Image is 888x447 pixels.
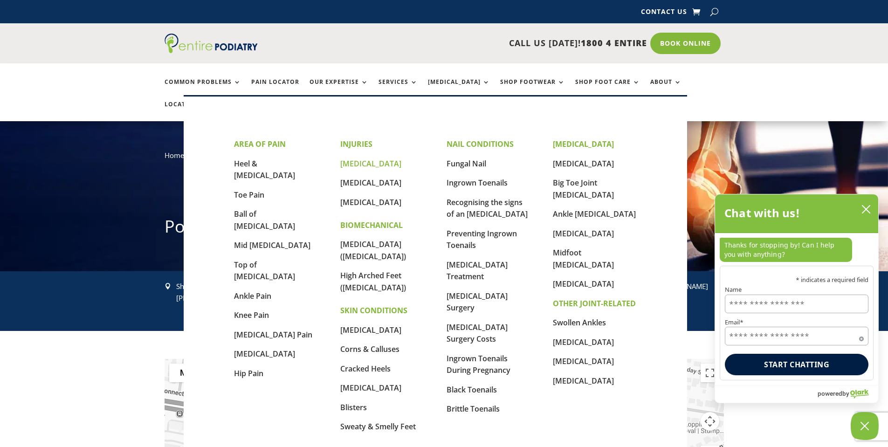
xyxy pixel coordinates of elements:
strong: AREA OF PAIN [234,139,286,149]
a: Swollen Ankles [553,317,606,328]
a: [MEDICAL_DATA] [340,383,401,393]
a: [MEDICAL_DATA] [553,228,614,239]
a: Home [165,151,184,160]
a: [MEDICAL_DATA] [340,178,401,188]
a: Shop Foot Care [575,79,640,99]
button: Map camera controls [701,412,719,431]
a: [MEDICAL_DATA] [340,197,401,207]
a: [MEDICAL_DATA] [234,349,295,359]
a: High Arched Feet ([MEDICAL_DATA]) [340,270,406,293]
a: About [650,79,681,99]
a: [MEDICAL_DATA] [553,158,614,169]
a: Our Expertise [310,79,368,99]
span: 1800 4 ENTIRE [581,37,647,48]
a: [MEDICAL_DATA] ([MEDICAL_DATA]) [340,239,406,261]
h1: Podiatrist [PERSON_NAME] [165,215,724,243]
a: Book Online [650,33,721,54]
strong: [MEDICAL_DATA] [553,139,614,149]
label: Email* [725,319,868,325]
a: [MEDICAL_DATA] [340,158,401,169]
strong: INJURIES [340,139,372,149]
span: Required field [859,335,864,339]
img: logo (1) [165,34,258,53]
a: Corns & Calluses [340,344,399,354]
a: Sweaty & Smelly Feet [340,421,416,432]
button: Close Chatbox [851,412,879,440]
a: Mid [MEDICAL_DATA] [234,240,310,250]
p: Shop [STREET_ADDRESS][PERSON_NAME] [176,281,296,304]
a: Blisters [340,402,367,413]
a: Big Toe Joint [MEDICAL_DATA] [553,178,614,200]
a: Ball of [MEDICAL_DATA] [234,209,295,231]
button: close chatbox [859,202,874,216]
h2: Chat with us! [724,204,800,222]
a: Ingrown Toenails [447,178,508,188]
a: [MEDICAL_DATA] [553,279,614,289]
nav: breadcrumb [165,149,724,168]
input: Name [725,295,868,313]
a: [MEDICAL_DATA] Pain [234,330,312,340]
p: * indicates a required field [725,277,868,283]
strong: OTHER JOINT-RELATED [553,298,636,309]
a: Entire Podiatry [165,46,258,55]
a: Recognising the signs of an [MEDICAL_DATA] [447,197,528,220]
a: [MEDICAL_DATA] [553,356,614,366]
a: [MEDICAL_DATA] [340,325,401,335]
a: Common Problems [165,79,241,99]
a: Brittle Toenails [447,404,500,414]
a: Preventing Ingrown Toenails [447,228,517,251]
a: [MEDICAL_DATA] [553,376,614,386]
a: Heel & [MEDICAL_DATA] [234,158,295,181]
a: Ankle [MEDICAL_DATA] [553,209,636,219]
a: Toe Pain [234,190,264,200]
button: Show street map [169,364,207,382]
a: Pain Locator [251,79,299,99]
input: Email [725,327,868,345]
a: Midfoot [MEDICAL_DATA] [553,248,614,270]
a: [MEDICAL_DATA] Surgery Costs [447,322,508,344]
div: olark chatbox [715,194,879,403]
a: Black Toenails [447,385,497,395]
a: [MEDICAL_DATA] [553,337,614,347]
a: Shop Footwear [500,79,565,99]
a: Ankle Pain [234,291,271,301]
a: Fungal Nail [447,158,486,169]
a: Hip Pain [234,368,263,378]
strong: BIOMECHANICAL [340,220,403,230]
p: CALL US [DATE]! [294,37,647,49]
strong: NAIL CONDITIONS [447,139,514,149]
strong: SKIN CONDITIONS [340,305,407,316]
label: Name [725,287,868,293]
a: [MEDICAL_DATA] Surgery [447,291,508,313]
p: Thanks for stopping by! Can I help you with anything? [720,238,852,262]
div: chat [715,233,878,266]
span: by [842,387,849,399]
a: Ingrown Toenails During Pregnancy [447,353,510,376]
a: Top of [MEDICAL_DATA] [234,260,295,282]
a: Services [379,79,418,99]
a: Cracked Heels [340,364,391,374]
span: powered [818,387,842,399]
a: Contact Us [641,8,687,19]
button: Start chatting [725,354,868,375]
span:  [165,283,171,289]
a: [MEDICAL_DATA] [428,79,490,99]
a: [MEDICAL_DATA] Treatment [447,260,508,282]
a: Knee Pain [234,310,269,320]
a: Locations [165,101,211,121]
a: Powered by Olark [818,385,878,403]
button: Toggle fullscreen view [701,364,719,382]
